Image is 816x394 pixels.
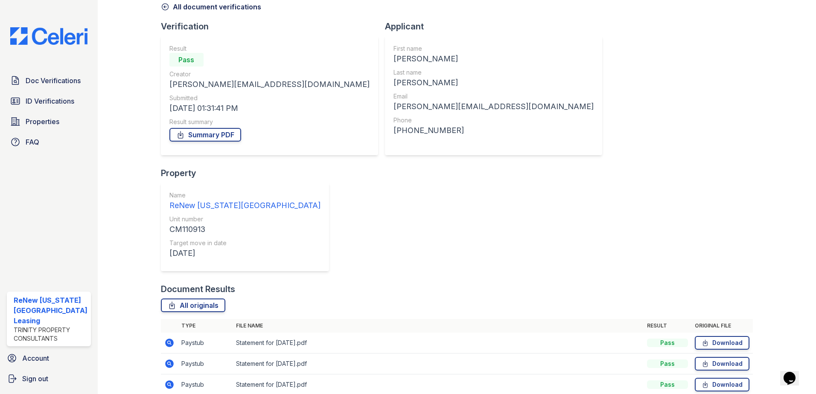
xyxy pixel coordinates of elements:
div: Unit number [169,215,321,223]
div: Name [169,191,321,200]
div: Creator [169,70,370,78]
div: Submitted [169,94,370,102]
div: Trinity Property Consultants [14,326,87,343]
span: ID Verifications [26,96,74,106]
a: Account [3,350,94,367]
a: Properties [7,113,91,130]
div: CM110913 [169,223,321,235]
div: Pass [647,339,688,347]
div: Pass [647,359,688,368]
iframe: chat widget [780,360,807,385]
div: Result [169,44,370,53]
span: Properties [26,116,59,127]
span: Sign out [22,374,48,384]
th: Type [178,319,233,333]
a: Download [695,336,749,350]
div: Target move in date [169,239,321,247]
td: Paystub [178,333,233,353]
a: Summary PDF [169,128,241,142]
a: Download [695,357,749,371]
div: Document Results [161,283,235,295]
span: Doc Verifications [26,75,81,86]
div: [PERSON_NAME] [393,53,594,65]
a: All originals [161,298,225,312]
td: Paystub [178,353,233,374]
div: Phone [393,116,594,125]
div: [PERSON_NAME] [393,77,594,89]
a: Sign out [3,370,94,387]
td: Statement for [DATE].pdf [233,333,644,353]
div: First name [393,44,594,53]
div: Applicant [385,20,609,32]
img: CE_Logo_Blue-a8612792a0a2168367f1c8372b55b34899dd931a85d93a1a3d3e32e68fde9ad4.png [3,27,94,45]
a: All document verifications [161,2,261,12]
a: Doc Verifications [7,72,91,89]
div: [DATE] 01:31:41 PM [169,102,370,114]
div: Verification [161,20,385,32]
div: ReNew [US_STATE][GEOGRAPHIC_DATA] Leasing [14,295,87,326]
div: [PERSON_NAME][EMAIL_ADDRESS][DOMAIN_NAME] [169,78,370,90]
div: Result summary [169,118,370,126]
div: [PERSON_NAME][EMAIL_ADDRESS][DOMAIN_NAME] [393,101,594,113]
div: Last name [393,68,594,77]
a: Name ReNew [US_STATE][GEOGRAPHIC_DATA] [169,191,321,211]
div: [PHONE_NUMBER] [393,125,594,136]
div: ReNew [US_STATE][GEOGRAPHIC_DATA] [169,200,321,211]
th: Result [644,319,691,333]
span: Account [22,353,49,363]
span: FAQ [26,137,39,147]
a: Download [695,378,749,391]
th: File name [233,319,644,333]
div: Email [393,92,594,101]
a: ID Verifications [7,93,91,110]
td: Statement for [DATE].pdf [233,353,644,374]
a: FAQ [7,133,91,151]
div: Property [161,167,336,179]
div: Pass [647,380,688,389]
div: [DATE] [169,247,321,259]
div: Pass [169,53,204,67]
th: Original file [691,319,753,333]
